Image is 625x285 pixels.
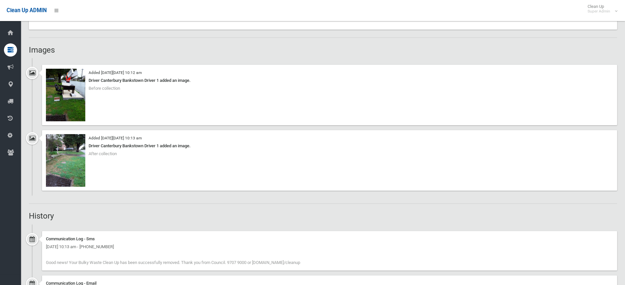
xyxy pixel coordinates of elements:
[46,134,85,187] img: 2025-08-2110.13.234140433518211534759.jpg
[89,136,142,140] small: Added [DATE][DATE] 10:13 am
[588,9,610,14] small: Super Admin
[46,243,613,251] div: [DATE] 10:13 am - [PHONE_NUMBER]
[46,142,613,150] div: Driver Canterbury Bankstown Driver 1 added an image.
[46,235,613,243] div: Communication Log - Sms
[29,212,617,220] h2: History
[89,70,142,75] small: Added [DATE][DATE] 10:12 am
[89,151,117,156] span: After collection
[89,86,120,91] span: Before collection
[29,46,617,54] h2: Images
[7,7,47,13] span: Clean Up ADMIN
[46,77,613,84] div: Driver Canterbury Bankstown Driver 1 added an image.
[46,260,300,265] span: Good news! Your Bulky Waste Clean Up has been successfully removed. Thank you from Council. 9707 ...
[46,69,85,121] img: 2025-08-2110.12.156128091912716593136.jpg
[584,4,617,14] span: Clean Up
